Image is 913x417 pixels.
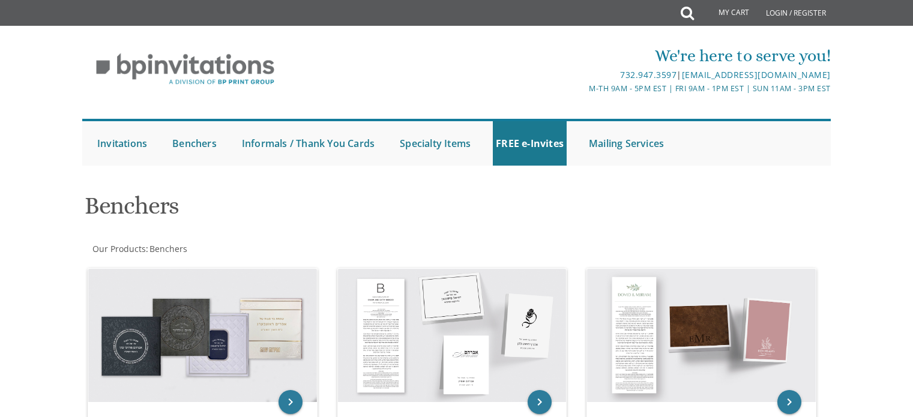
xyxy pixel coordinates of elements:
a: keyboard_arrow_right [528,390,552,414]
a: My Cart [693,1,758,25]
a: keyboard_arrow_right [777,390,801,414]
a: Invitations [94,121,150,166]
span: Benchers [149,243,187,254]
a: Benchers [169,121,220,166]
a: Our Products [91,243,146,254]
a: FREE e-Invites [493,121,567,166]
img: BP Invitation Loft [82,44,288,94]
div: : [82,243,457,255]
div: M-Th 9am - 5pm EST | Fri 9am - 1pm EST | Sun 11am - 3pm EST [333,82,831,95]
h1: Benchers [85,193,574,228]
div: | [333,68,831,82]
img: Cardstock Bencher Collection [338,269,567,402]
a: 732.947.3597 [620,69,676,80]
img: Design Bencher Collection [587,269,816,402]
a: [EMAIL_ADDRESS][DOMAIN_NAME] [682,69,831,80]
a: Informals / Thank You Cards [239,121,378,166]
a: Specialty Items [397,121,474,166]
a: Mailing Services [586,121,667,166]
a: keyboard_arrow_right [279,390,303,414]
img: Judaica Bencher Collection [88,269,317,402]
a: Benchers [148,243,187,254]
div: We're here to serve you! [333,44,831,68]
